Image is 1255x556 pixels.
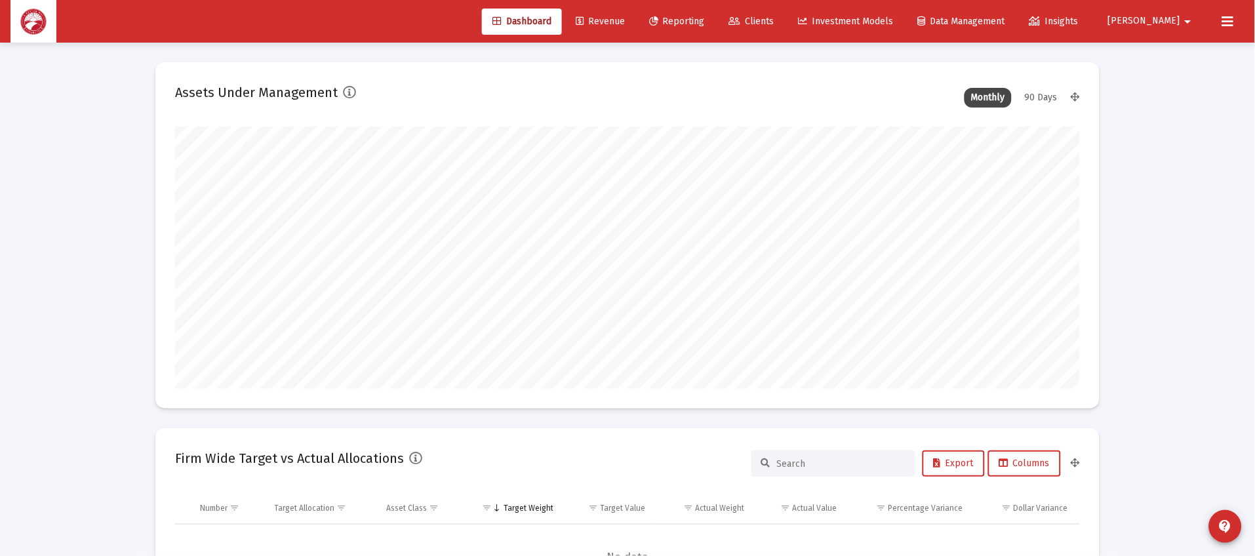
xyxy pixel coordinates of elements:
[788,9,904,35] a: Investment Models
[988,450,1061,477] button: Columns
[655,492,753,524] td: Column Actual Weight
[846,492,972,524] td: Column Percentage Variance
[1092,8,1212,34] button: [PERSON_NAME]
[1018,88,1064,108] div: 90 Days
[563,492,655,524] td: Column Target Value
[639,9,715,35] a: Reporting
[799,16,894,27] span: Investment Models
[1108,16,1180,27] span: [PERSON_NAME]
[229,503,239,513] span: Show filter options for column 'Number'
[337,503,347,513] span: Show filter options for column 'Target Allocation'
[1029,16,1079,27] span: Insights
[589,503,599,513] span: Show filter options for column 'Target Value'
[492,16,551,27] span: Dashboard
[200,503,228,513] div: Number
[649,16,705,27] span: Reporting
[565,9,635,35] a: Revenue
[907,9,1016,35] a: Data Management
[504,503,553,513] div: Target Weight
[275,503,335,513] div: Target Allocation
[576,16,625,27] span: Revenue
[377,492,464,524] td: Column Asset Class
[386,503,427,513] div: Asset Class
[792,503,837,513] div: Actual Value
[719,9,785,35] a: Clients
[780,503,790,513] span: Show filter options for column 'Actual Value'
[683,503,693,513] span: Show filter options for column 'Actual Weight'
[999,458,1050,469] span: Columns
[695,503,744,513] div: Actual Weight
[20,9,47,35] img: Dashboard
[1014,503,1068,513] div: Dollar Variance
[191,492,266,524] td: Column Number
[464,492,563,524] td: Column Target Weight
[923,450,985,477] button: Export
[175,448,404,469] h2: Firm Wide Target vs Actual Allocations
[601,503,646,513] div: Target Value
[934,458,974,469] span: Export
[965,88,1012,108] div: Monthly
[429,503,439,513] span: Show filter options for column 'Asset Class'
[777,458,906,469] input: Search
[1180,9,1196,35] mat-icon: arrow_drop_down
[266,492,378,524] td: Column Target Allocation
[175,82,338,103] h2: Assets Under Management
[877,503,886,513] span: Show filter options for column 'Percentage Variance'
[972,492,1080,524] td: Column Dollar Variance
[1218,519,1233,534] mat-icon: contact_support
[729,16,774,27] span: Clients
[753,492,846,524] td: Column Actual Value
[482,9,562,35] a: Dashboard
[888,503,963,513] div: Percentage Variance
[1019,9,1089,35] a: Insights
[918,16,1005,27] span: Data Management
[482,503,492,513] span: Show filter options for column 'Target Weight'
[1002,503,1012,513] span: Show filter options for column 'Dollar Variance'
